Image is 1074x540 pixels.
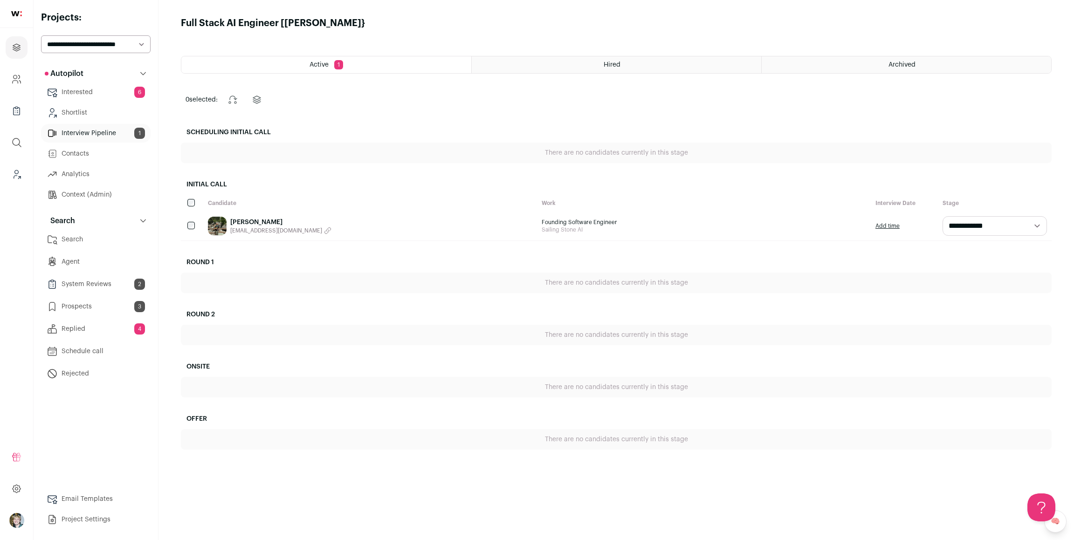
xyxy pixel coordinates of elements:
[230,218,331,227] a: [PERSON_NAME]
[41,11,151,24] h2: Projects:
[181,304,1052,325] h2: Round 2
[41,103,151,122] a: Shortlist
[41,364,151,383] a: Rejected
[45,215,75,226] p: Search
[334,60,343,69] span: 1
[186,96,189,103] span: 0
[938,195,1052,212] div: Stage
[6,68,28,90] a: Company and ATS Settings
[41,510,151,529] a: Project Settings
[41,212,151,230] button: Search
[181,122,1052,143] h2: Scheduling Initial Call
[203,195,537,212] div: Candidate
[888,62,916,68] span: Archived
[41,83,151,102] a: Interested6
[41,253,151,271] a: Agent
[6,36,28,59] a: Projects
[762,56,1051,73] a: Archived
[542,226,866,233] span: Sailing Stone AI
[134,279,145,290] span: 2
[181,252,1052,273] h2: Round 1
[181,429,1052,450] div: There are no candidates currently in this stage
[9,513,24,528] button: Open dropdown
[41,275,151,294] a: System Reviews2
[181,325,1052,345] div: There are no candidates currently in this stage
[604,62,620,68] span: Hired
[11,11,22,16] img: wellfound-shorthand-0d5821cbd27db2630d0214b213865d53afaa358527fdda9d0ea32b1df1b89c2c.svg
[181,273,1052,293] div: There are no candidates currently in this stage
[41,144,151,163] a: Contacts
[45,68,83,79] p: Autopilot
[41,124,151,143] a: Interview Pipeline1
[208,217,227,235] img: acb7145cee723cd80c46c0637e8cc536eb1ba2c0e7ae56896b618d02ead410b5.jpg
[181,409,1052,429] h2: Offer
[181,174,1052,195] h2: Initial Call
[41,185,151,204] a: Context (Admin)
[134,128,145,139] span: 1
[181,377,1052,397] div: There are no candidates currently in this stage
[230,227,331,234] button: [EMAIL_ADDRESS][DOMAIN_NAME]
[41,490,151,508] a: Email Templates
[181,17,365,30] h1: Full Stack AI Engineer [[PERSON_NAME]}
[1044,510,1067,533] a: 🧠
[9,513,24,528] img: 6494470-medium_jpg
[134,301,145,312] span: 3
[41,64,151,83] button: Autopilot
[871,195,938,212] div: Interview Date
[186,95,218,104] span: selected:
[134,323,145,335] span: 4
[1027,493,1055,521] iframe: Help Scout Beacon - Open
[310,62,329,68] span: Active
[230,227,322,234] span: [EMAIL_ADDRESS][DOMAIN_NAME]
[41,320,151,338] a: Replied4
[6,100,28,122] a: Company Lists
[41,342,151,361] a: Schedule call
[41,230,151,249] a: Search
[472,56,761,73] a: Hired
[134,87,145,98] span: 6
[6,163,28,185] a: Leads (Backoffice)
[542,219,866,226] span: Founding Software Engineer
[181,356,1052,377] h2: Onsite
[41,165,151,184] a: Analytics
[181,143,1052,163] div: There are no candidates currently in this stage
[537,195,871,212] div: Work
[41,297,151,316] a: Prospects3
[875,222,900,230] a: Add time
